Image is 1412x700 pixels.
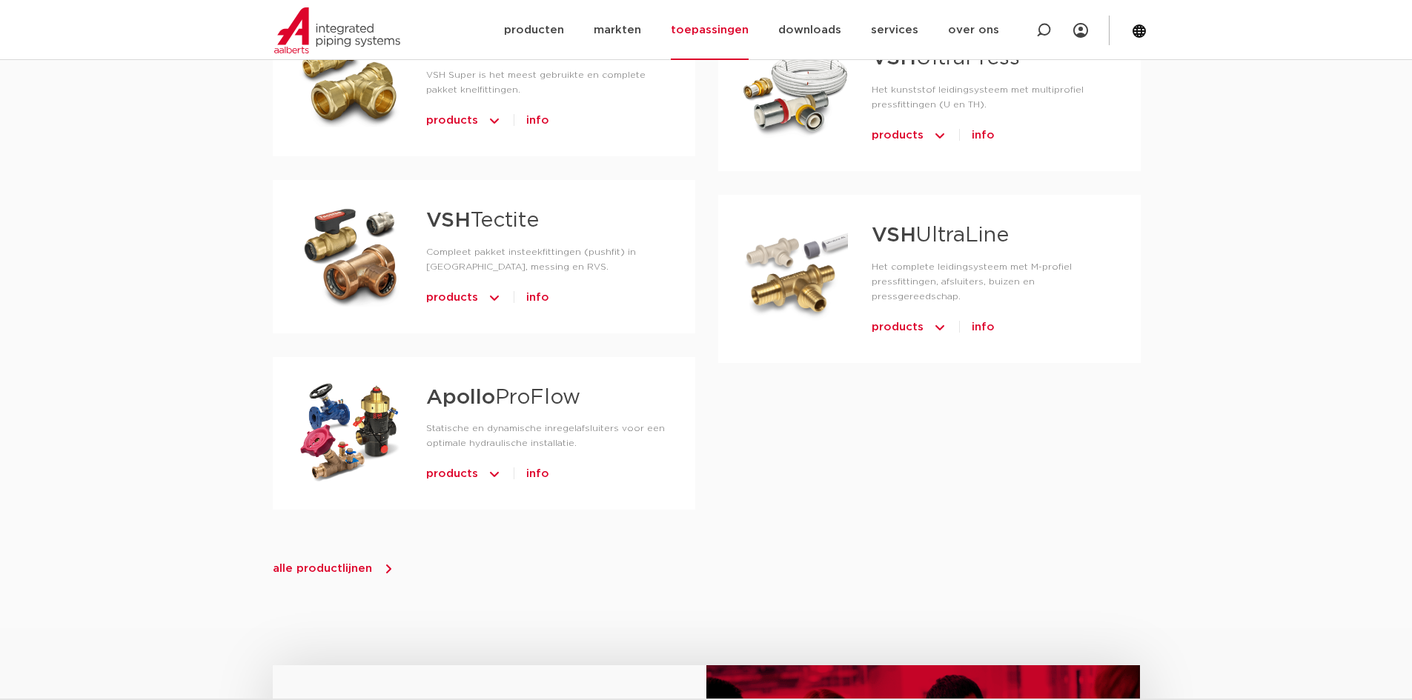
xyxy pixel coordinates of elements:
[426,387,495,408] strong: Apollo
[426,387,580,408] a: ApolloProFlow
[972,124,995,147] a: info
[426,421,672,450] p: Statische en dynamische inregelafsluiters voor een optimale hydraulische installatie.
[426,244,672,274] p: Compleet pakket insteekfittingen (pushfit) in [GEOGRAPHIC_DATA], messing en RVS.
[273,561,396,576] a: alle productlijnen
[526,109,549,133] a: info
[932,316,947,339] img: icon-chevron-up-1.svg
[426,462,478,486] span: products
[487,462,502,486] img: icon-chevron-up-1.svg
[426,67,672,97] p: VSH Super is het meest gebruikte en complete pakket knelfittingen.
[872,316,924,339] span: products
[426,210,471,231] strong: VSH
[872,124,924,147] span: products
[872,225,916,246] strong: VSH
[487,286,502,310] img: icon-chevron-up-1.svg
[526,462,549,486] a: info
[872,259,1117,304] p: Het complete leidingsysteem met M-profiel pressfittingen, afsluiters, buizen en pressgereedschap.
[426,109,478,133] span: products
[487,109,502,133] img: icon-chevron-up-1.svg
[526,286,549,310] a: info
[872,225,1009,246] a: VSHUltraLine
[426,210,539,231] a: VSHTectite
[426,286,478,310] span: products
[972,316,995,339] a: info
[932,124,947,147] img: icon-chevron-up-1.svg
[872,82,1117,112] p: Het kunststof leidingsysteem met multiprofiel pressfittingen (U en TH).
[273,563,372,574] span: alle productlijnen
